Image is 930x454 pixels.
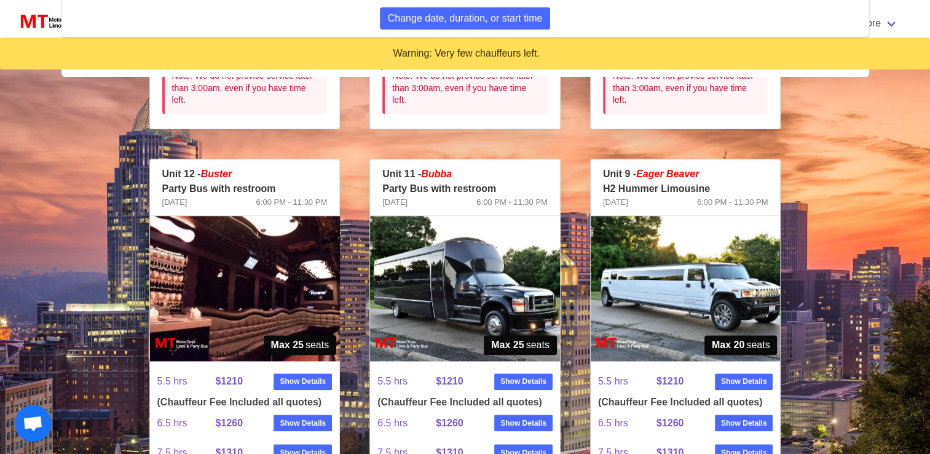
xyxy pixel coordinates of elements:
[162,196,187,209] span: [DATE]
[591,216,781,361] img: 09%2001.jpg
[476,196,548,209] span: 6:00 PM - 11:30 PM
[436,376,463,386] strong: $1210
[280,418,326,429] strong: Show Details
[712,338,744,352] strong: Max 20
[491,338,524,352] strong: Max 25
[382,181,548,196] p: Party Bus with restroom
[256,196,328,209] span: 6:00 PM - 11:30 PM
[851,11,905,36] a: More
[215,418,243,428] strong: $1260
[280,376,326,387] strong: Show Details
[377,367,436,396] span: 5.5 hrs
[157,408,216,438] span: 6.5 hrs
[500,376,546,387] strong: Show Details
[598,367,656,396] span: 5.5 hrs
[10,47,923,60] div: Warning: Very few chauffeurs left.
[377,396,553,408] h4: (Chauffeur Fee Included all quotes)
[656,376,684,386] strong: $1210
[484,335,557,355] span: seats
[598,396,773,408] h4: (Chauffeur Fee Included all quotes)
[264,335,337,355] span: seats
[603,167,768,181] p: Unit 9 -
[704,335,778,355] span: seats
[17,13,93,30] img: MotorToys Logo
[721,376,767,387] strong: Show Details
[377,408,436,438] span: 6.5 hrs
[697,196,768,209] span: 6:00 PM - 11:30 PM
[157,367,216,396] span: 5.5 hrs
[162,181,328,196] p: Party Bus with restroom
[162,167,328,181] p: Unit 12 -
[201,169,232,179] em: Buster
[421,169,452,179] em: Bubba
[271,338,304,352] strong: Max 25
[656,418,684,428] strong: $1260
[150,216,340,361] img: 12%2002.jpg
[172,70,320,106] div: Note: We do not provice service later than 3:00am, even if you have time left.
[603,196,628,209] span: [DATE]
[500,418,546,429] strong: Show Details
[636,169,699,179] em: Eager Beaver
[721,418,767,429] strong: Show Details
[382,196,408,209] span: [DATE]
[370,216,560,361] img: 11%2001.jpg
[613,70,761,106] div: Note: We do not provice service later than 3:00am, even if you have time left.
[380,7,551,30] button: Change date, duration, or start time
[15,405,52,442] div: Open chat
[388,11,543,26] span: Change date, duration, or start time
[392,70,540,106] div: Note: We do not provice service later than 3:00am, even if you have time left.
[603,181,768,196] p: H2 Hummer Limousine
[436,418,463,428] strong: $1260
[382,167,548,181] p: Unit 11 -
[215,376,243,386] strong: $1210
[157,396,333,408] h4: (Chauffeur Fee Included all quotes)
[598,408,656,438] span: 6.5 hrs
